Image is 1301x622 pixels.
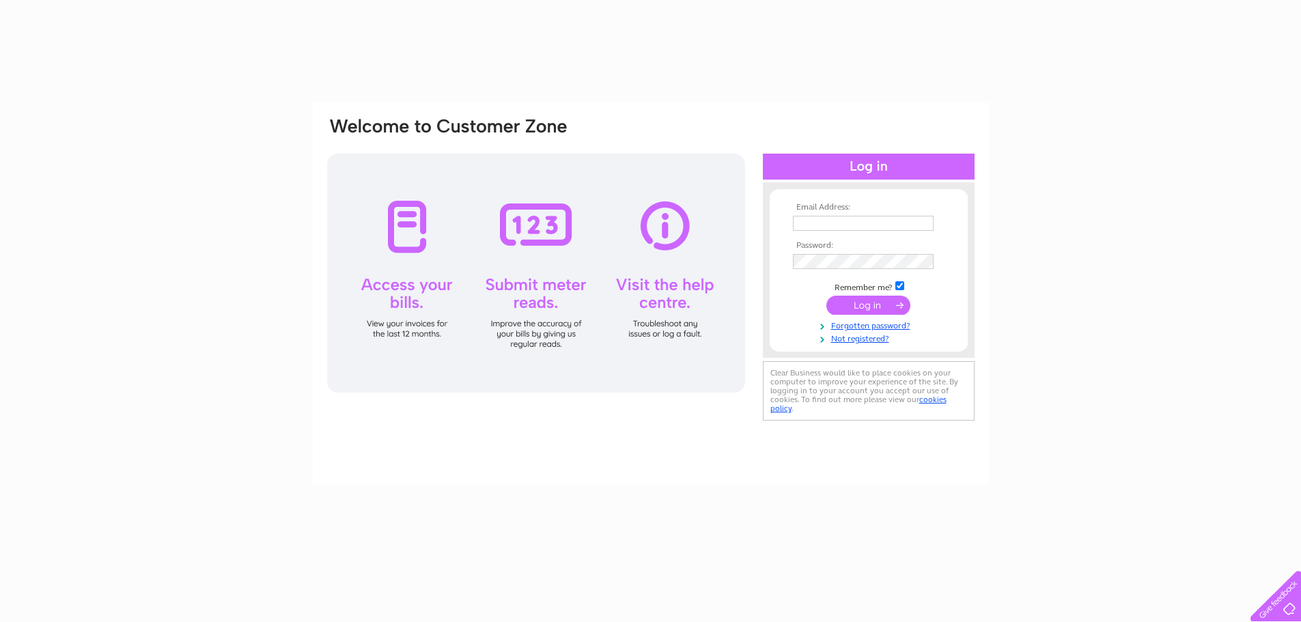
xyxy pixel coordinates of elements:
a: Forgotten password? [793,318,948,331]
input: Submit [826,296,910,315]
a: Not registered? [793,331,948,344]
th: Email Address: [789,203,948,212]
td: Remember me? [789,279,948,293]
th: Password: [789,241,948,251]
a: cookies policy [770,395,947,413]
div: Clear Business would like to place cookies on your computer to improve your experience of the sit... [763,361,975,421]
